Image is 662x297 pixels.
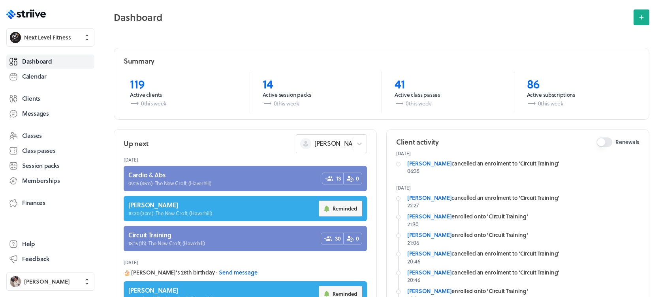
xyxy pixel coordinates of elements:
[6,70,94,84] a: Calendar
[22,72,47,81] span: Calendar
[22,147,56,155] span: Class passes
[22,132,42,140] span: Classes
[22,177,60,185] span: Memberships
[6,107,94,121] a: Messages
[395,77,501,91] p: 41
[6,196,94,210] a: Finances
[124,153,367,166] header: [DATE]
[114,9,629,25] h2: Dashboard
[396,184,639,191] p: [DATE]
[263,99,369,108] p: 0 this week
[22,240,35,248] span: Help
[407,167,639,175] p: 06:35
[396,150,639,156] p: [DATE]
[314,139,363,148] span: [PERSON_NAME]
[250,72,382,113] a: 14Active session packs0this week
[407,276,639,284] p: 20:46
[22,255,49,263] span: Feedback
[6,159,94,173] a: Session packs
[6,237,94,251] a: Help
[6,144,94,158] a: Class passes
[130,91,237,99] p: Active clients
[6,129,94,143] a: Classes
[407,258,639,265] p: 20:46
[10,32,21,43] img: Next Level Fitness
[407,269,639,276] div: cancelled an enrolment to 'Circuit Training'
[124,139,149,148] h2: Up next
[407,287,451,295] a: [PERSON_NAME]
[407,231,451,239] a: [PERSON_NAME]
[124,56,154,66] h2: Summary
[407,231,639,239] div: enrolled onto 'Circuit Training'
[407,250,639,258] div: cancelled an enrolment to 'Circuit Training'
[263,77,369,91] p: 14
[395,91,501,99] p: Active class passes
[382,72,514,113] a: 41Active class passes0this week
[615,138,639,146] span: Renewals
[407,212,639,220] div: enrolled onto 'Circuit Training'
[527,77,634,91] p: 86
[124,269,367,276] div: 🎂 [PERSON_NAME]'s 28th birthday
[263,91,369,99] p: Active session packs
[219,269,258,276] button: Send message
[6,174,94,188] a: Memberships
[6,55,94,69] a: Dashboard
[22,109,49,118] span: Messages
[22,57,52,66] span: Dashboard
[24,34,71,41] span: Next Level Fitness
[407,159,451,167] a: [PERSON_NAME]
[407,201,639,209] p: 22:27
[407,249,451,258] a: [PERSON_NAME]
[407,160,639,167] div: cancelled an enrolment to 'Circuit Training'
[117,72,250,113] a: 119Active clients0this week
[396,137,439,147] h2: Client activity
[639,274,658,293] iframe: gist-messenger-bubble-iframe
[124,256,367,269] header: [DATE]
[527,99,634,108] p: 0 this week
[319,201,362,216] button: Reminded
[333,205,357,212] span: Reminded
[130,77,237,91] p: 119
[527,91,634,99] p: Active subscriptions
[336,175,340,182] span: 13
[22,162,59,170] span: Session packs
[10,276,21,287] img: Ben Robinson
[407,220,639,228] p: 21:30
[6,252,94,266] button: Feedback
[6,92,94,106] a: Clients
[407,268,451,276] a: [PERSON_NAME]
[407,239,639,247] p: 21:06
[356,235,359,242] span: 0
[407,287,639,295] div: enrolled onto 'Circuit Training'
[130,99,237,108] p: 0 this week
[24,278,70,286] span: [PERSON_NAME]
[335,235,340,242] span: 30
[22,94,40,103] span: Clients
[596,137,612,147] button: Renewals
[22,199,45,207] span: Finances
[6,28,94,47] button: Next Level FitnessNext Level Fitness
[514,72,646,113] a: 86Active subscriptions0this week
[6,273,94,291] button: Ben Robinson[PERSON_NAME]
[407,194,639,202] div: cancelled an enrolment to 'Circuit Training'
[216,269,217,276] span: ·
[407,212,451,220] a: [PERSON_NAME]
[407,194,451,202] a: [PERSON_NAME]
[356,175,359,182] span: 0
[395,99,501,108] p: 0 this week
